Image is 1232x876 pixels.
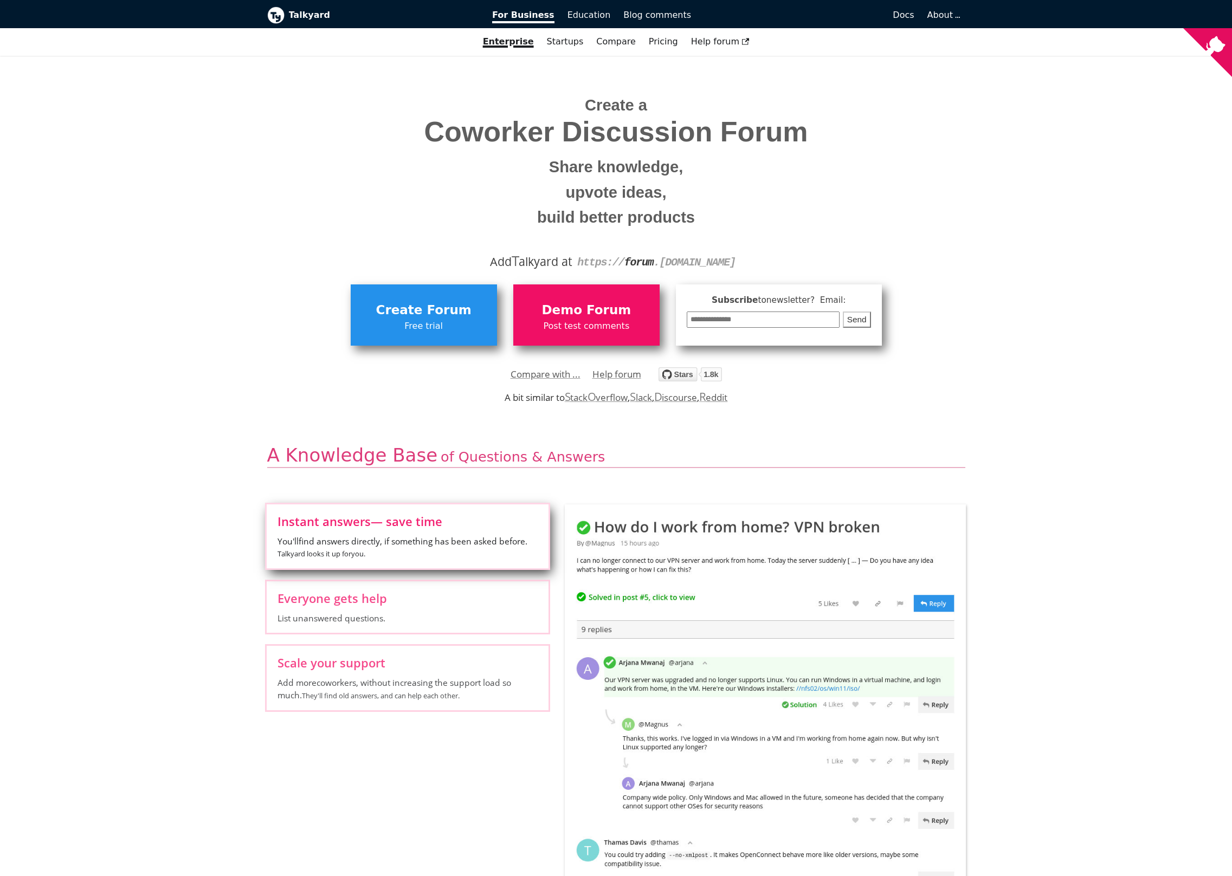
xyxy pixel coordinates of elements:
[585,96,647,114] span: Create a
[758,295,846,305] span: to newsletter ? Email:
[565,389,571,404] span: S
[588,389,596,404] span: O
[278,677,538,702] span: Add more coworkers , without increasing the support load so much.
[275,180,957,205] small: upvote ideas,
[687,294,871,307] span: Subscribe
[356,319,492,333] span: Free trial
[492,10,554,23] span: For Business
[278,592,538,604] span: Everyone gets help
[567,10,611,20] span: Education
[267,7,285,24] img: Talkyard logo
[278,657,538,669] span: Scale your support
[659,367,722,381] img: talkyard.svg
[691,36,750,47] span: Help forum
[843,312,871,328] button: Send
[624,256,654,269] strong: forum
[592,366,641,382] a: Help forum
[278,612,538,624] span: List unanswered questions.
[540,33,590,51] a: Startups
[476,33,540,51] a: Enterprise
[519,300,654,321] span: Demo Forum
[519,319,654,333] span: Post test comments
[642,33,685,51] a: Pricing
[654,391,697,404] a: Discourse
[512,251,519,270] span: T
[267,444,965,468] h2: A Knowledge Base
[654,389,662,404] span: D
[275,154,957,180] small: Share knowledge,
[630,389,636,404] span: S
[893,10,914,20] span: Docs
[275,116,957,147] span: Coworker Discussion Forum
[623,10,691,20] span: Blog comments
[698,6,921,24] a: Docs
[596,36,636,47] a: Compare
[278,515,538,527] span: Instant answers — save time
[685,33,756,51] a: Help forum
[441,449,605,465] span: of Questions & Answers
[302,691,460,700] small: They'll find old answers, and can help each other.
[289,8,478,22] b: Talkyard
[630,391,652,404] a: Slack
[659,369,722,385] a: Star debiki/talkyard on GitHub
[699,391,727,404] a: Reddit
[617,6,698,24] a: Blog comments
[356,300,492,321] span: Create Forum
[513,284,660,345] a: Demo ForumPost test comments
[275,205,957,230] small: build better products
[561,6,617,24] a: Education
[577,256,736,269] code: https:// . [DOMAIN_NAME]
[267,7,478,24] a: Talkyard logoTalkyard
[511,366,580,382] a: Compare with ...
[486,6,561,24] a: For Business
[275,252,957,271] div: Add alkyard at
[565,391,628,404] a: StackOverflow
[351,284,497,345] a: Create ForumFree trial
[278,549,365,559] small: Talkyard looks it up for you .
[699,389,706,404] span: R
[927,10,959,20] a: About
[278,535,538,560] span: You'll find answers directly, if something has been asked before.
